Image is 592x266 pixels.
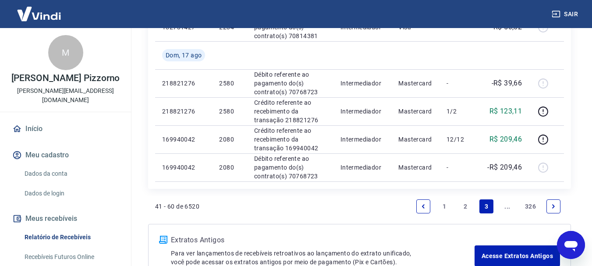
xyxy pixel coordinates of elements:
[398,79,432,88] p: Mastercard
[162,107,205,116] p: 218821276
[489,106,522,117] p: R$ 123,11
[11,0,67,27] img: Vindi
[521,199,539,213] a: Page 326
[254,98,326,124] p: Crédito referente ao recebimento da transação 218821276
[492,78,522,89] p: -R$ 39,66
[550,6,581,22] button: Sair
[557,231,585,259] iframe: Botão para abrir a janela de mensagens
[21,165,121,183] a: Dados da conta
[447,163,472,172] p: -
[162,135,205,144] p: 169940042
[162,163,205,172] p: 169940042
[219,163,240,172] p: 2080
[398,107,432,116] p: Mastercard
[11,145,121,165] button: Meu cadastro
[340,135,385,144] p: Intermediador
[340,163,385,172] p: Intermediador
[254,126,326,153] p: Crédito referente ao recebimento da transação 169940042
[219,107,240,116] p: 2580
[159,236,167,244] img: ícone
[487,162,522,173] p: -R$ 209,46
[11,74,120,83] p: [PERSON_NAME] Pizzorno
[162,79,205,88] p: 218821276
[479,199,493,213] a: Page 3 is your current page
[437,199,451,213] a: Page 1
[254,154,326,181] p: Débito referente ao pagamento do(s) contrato(s) 70768723
[7,86,124,105] p: [PERSON_NAME][EMAIL_ADDRESS][DOMAIN_NAME]
[11,209,121,228] button: Meus recebíveis
[413,196,564,217] ul: Pagination
[489,134,522,145] p: R$ 209,46
[546,199,560,213] a: Next page
[500,199,514,213] a: Jump forward
[166,51,202,60] span: Dom, 17 ago
[155,202,199,211] p: 41 - 60 de 6520
[21,248,121,266] a: Recebíveis Futuros Online
[447,135,472,144] p: 12/12
[340,79,385,88] p: Intermediador
[447,79,472,88] p: -
[340,107,385,116] p: Intermediador
[219,79,240,88] p: 2580
[219,135,240,144] p: 2080
[254,70,326,96] p: Débito referente ao pagamento do(s) contrato(s) 70768723
[398,163,432,172] p: Mastercard
[48,35,83,70] div: M
[416,199,430,213] a: Previous page
[21,228,121,246] a: Relatório de Recebíveis
[447,107,472,116] p: 1/2
[11,119,121,138] a: Início
[458,199,472,213] a: Page 2
[21,184,121,202] a: Dados de login
[398,135,432,144] p: Mastercard
[171,235,475,245] p: Extratos Antigos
